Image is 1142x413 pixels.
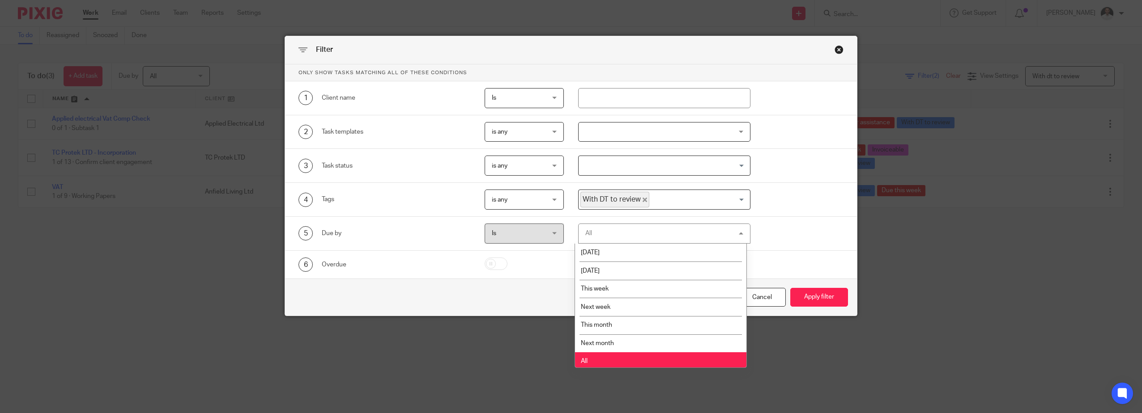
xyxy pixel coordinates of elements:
div: Task status [322,161,471,170]
div: Close this dialog window [835,45,844,54]
div: Search for option [578,190,750,210]
div: 1 [298,91,313,105]
span: With DT to review [580,192,649,207]
span: Next month [581,340,614,346]
input: Search for option [650,192,745,207]
span: All [581,358,588,364]
span: [DATE] [581,249,600,256]
div: 6 [298,257,313,272]
input: Search for option [580,158,745,173]
div: All [585,230,592,236]
div: Overdue [322,260,471,269]
span: Filter [316,46,333,53]
div: Tags [322,195,471,204]
span: This month [581,322,612,328]
span: Is [492,95,496,101]
div: 3 [298,159,313,173]
div: 2 [298,125,313,139]
div: 4 [298,193,313,207]
button: Deselect With DT to review [643,198,647,202]
span: Next week [581,304,610,310]
span: is any [492,163,507,169]
div: Close this dialog window [738,288,786,307]
div: Due by [322,229,471,238]
span: [DATE] [581,268,600,274]
div: Search for option [578,156,750,176]
span: This week [581,286,609,292]
div: Task templates [322,127,471,136]
button: Apply filter [790,288,848,307]
div: Client name [322,93,471,102]
p: Only show tasks matching all of these conditions [285,64,857,81]
span: is any [492,129,507,135]
span: is any [492,197,507,203]
span: Is [492,230,496,236]
div: 5 [298,226,313,240]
